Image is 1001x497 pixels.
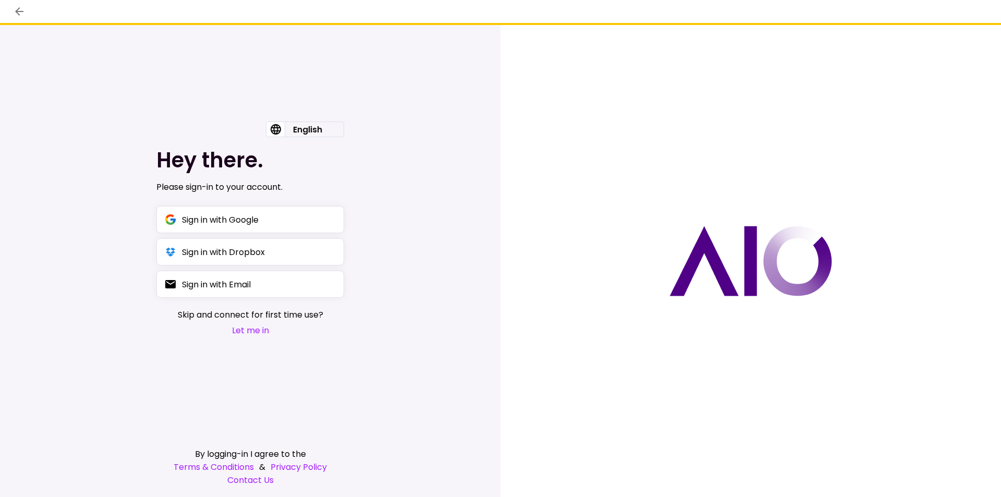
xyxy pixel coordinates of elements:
[178,308,323,321] span: Skip and connect for first time use?
[156,271,344,298] button: Sign in with Email
[271,460,327,474] a: Privacy Policy
[182,213,259,226] div: Sign in with Google
[156,238,344,265] button: Sign in with Dropbox
[182,246,265,259] div: Sign in with Dropbox
[178,324,323,337] button: Let me in
[156,460,344,474] div: &
[156,148,344,173] h1: Hey there.
[156,474,344,487] a: Contact Us
[174,460,254,474] a: Terms & Conditions
[156,206,344,233] button: Sign in with Google
[156,447,344,460] div: By logging-in I agree to the
[285,122,331,137] div: English
[669,226,832,296] img: AIO logo
[156,181,344,193] div: Please sign-in to your account.
[10,3,28,20] button: back
[182,278,251,291] div: Sign in with Email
